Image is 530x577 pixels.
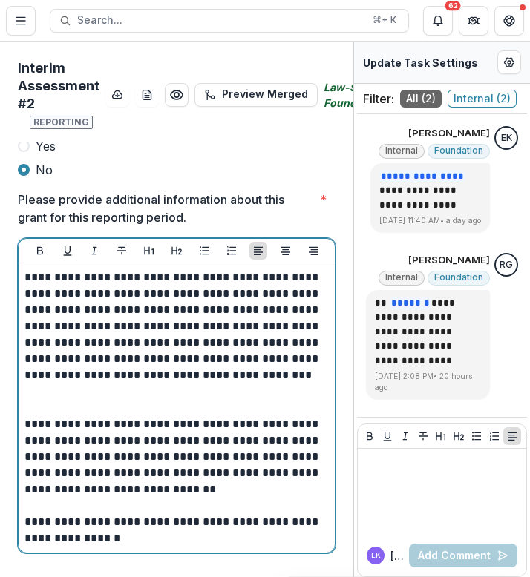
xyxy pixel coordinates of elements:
[31,242,49,260] button: Bold
[408,126,490,141] p: [PERSON_NAME]
[445,1,461,11] div: 62
[434,145,483,156] span: Foundation
[194,83,318,107] button: Preview Merged
[497,50,521,74] button: Edit Form Settings
[409,544,517,567] button: Add Comment
[432,427,450,445] button: Heading 1
[390,548,403,564] p: [PERSON_NAME]
[363,55,478,70] p: Update Task Settings
[396,427,414,445] button: Italicize
[304,242,322,260] button: Align Right
[223,242,241,260] button: Ordered List
[249,242,267,260] button: Align Left
[165,83,189,107] button: Preview e28357ba-dd03-4cdb-bdba-c7c19f6b3dc6.pdf
[50,9,409,33] button: Search...
[494,6,524,36] button: Get Help
[135,83,159,107] button: download-word-button
[361,427,379,445] button: Bold
[485,427,503,445] button: Ordered List
[379,427,396,445] button: Underline
[400,90,442,108] span: All ( 2 )
[36,161,53,179] span: No
[77,14,364,27] span: Search...
[18,59,99,131] h2: Interim Assessment #2
[379,215,481,226] p: [DATE] 11:40 AM • a day ago
[113,242,131,260] button: Strike
[105,83,129,107] button: download-button
[277,242,295,260] button: Align Center
[36,137,56,155] span: Yes
[414,427,432,445] button: Strike
[30,116,93,129] span: Reporting
[450,427,468,445] button: Heading 2
[503,427,521,445] button: Align Left
[18,191,314,226] p: Please provide additional information about this grant for this reporting period.
[371,552,381,559] div: Emma K
[375,371,481,393] p: [DATE] 2:08 PM • 20 hours ago
[385,145,418,156] span: Internal
[140,242,158,260] button: Heading 1
[408,253,490,268] p: [PERSON_NAME]
[434,272,483,283] span: Foundation
[59,242,76,260] button: Underline
[385,272,418,283] span: Internal
[501,133,512,143] div: Emma K
[500,260,513,270] div: Ruslan Garipov
[370,12,399,28] div: ⌘ + K
[324,79,382,111] i: Law-Sofia Foundation
[195,242,213,260] button: Bullet List
[85,242,103,260] button: Italicize
[168,242,186,260] button: Heading 2
[6,6,36,36] button: Toggle Menu
[363,90,394,108] p: Filter:
[468,427,485,445] button: Bullet List
[459,6,488,36] button: Partners
[423,6,453,36] button: Notifications
[448,90,517,108] span: Internal ( 2 )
